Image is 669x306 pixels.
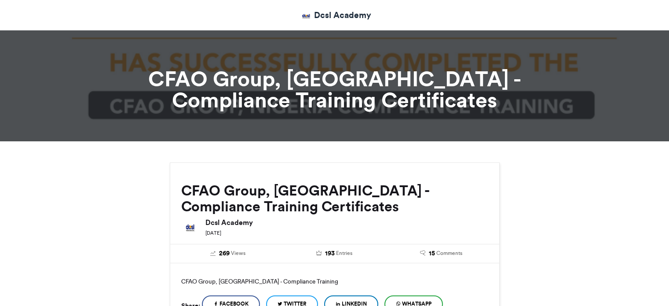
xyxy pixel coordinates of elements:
[325,249,335,258] span: 193
[436,249,462,257] span: Comments
[336,249,352,257] span: Entries
[298,11,314,22] img: Dcsl Corporate Services Limited
[231,249,245,257] span: Views
[205,219,488,226] h6: Dcsl Academy
[219,249,230,258] span: 269
[288,249,381,258] a: 193 Entries
[298,9,372,22] a: Dcsl Academy
[181,249,275,258] a: 269 Views
[91,68,579,111] h1: CFAO Group, [GEOGRAPHIC_DATA] - Compliance Training Certificates
[395,249,488,258] a: 15 Comments
[181,183,488,214] h2: CFAO Group, [GEOGRAPHIC_DATA] - Compliance Training Certificates
[181,219,199,236] img: Dcsl Academy
[181,274,488,288] p: CFAO Group, [GEOGRAPHIC_DATA] - Compliance Training
[205,230,221,236] small: [DATE]
[429,249,435,258] span: 15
